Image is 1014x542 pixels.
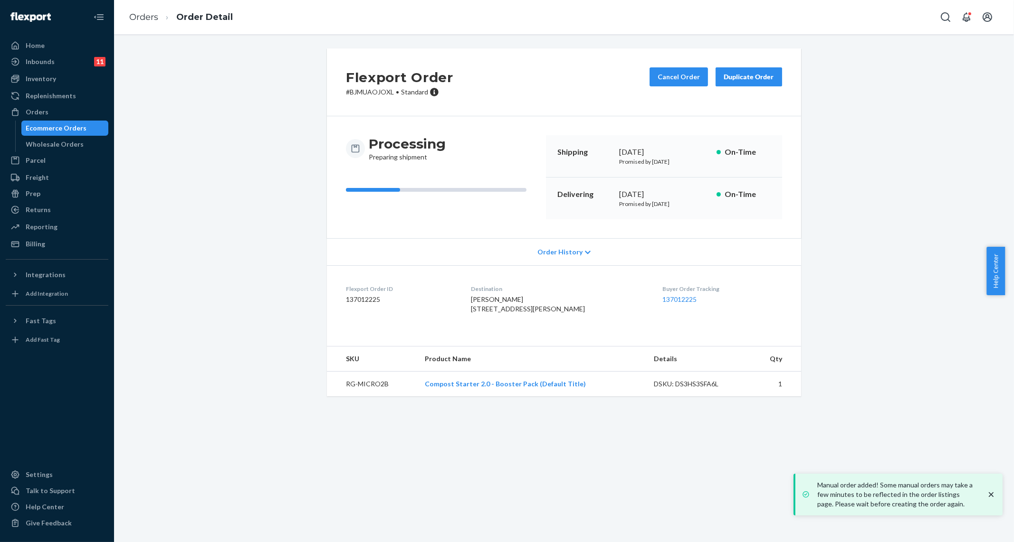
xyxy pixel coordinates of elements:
img: Flexport logo [10,12,51,22]
button: Open notifications [957,8,976,27]
th: Product Name [417,346,646,372]
div: Billing [26,239,45,249]
a: Settings [6,467,108,482]
a: Billing [6,236,108,252]
div: Parcel [26,156,46,165]
button: Close Navigation [89,8,108,27]
a: Compost Starter 2.0 - Booster Pack (Default Title) [425,380,586,388]
div: Talk to Support [26,486,75,495]
dd: 137012225 [346,295,456,304]
button: Open account menu [978,8,997,27]
ol: breadcrumbs [122,3,240,31]
th: Details [646,346,751,372]
div: DSKU: DS3HS3SFA6L [654,379,743,389]
div: [DATE] [619,147,709,158]
a: Order Detail [176,12,233,22]
a: Home [6,38,108,53]
a: Ecommerce Orders [21,121,109,136]
a: Orders [129,12,158,22]
button: Duplicate Order [716,67,782,86]
div: [DATE] [619,189,709,200]
div: Fast Tags [26,316,56,326]
div: Preparing shipment [369,135,446,162]
h3: Processing [369,135,446,152]
th: SKU [327,346,417,372]
a: Returns [6,202,108,217]
a: Prep [6,186,108,201]
div: Replenishments [26,91,76,101]
div: Orders [26,107,48,117]
p: On-Time [725,147,771,158]
a: Orders [6,104,108,120]
div: Home [26,41,45,50]
div: Reporting [26,222,57,232]
button: Give Feedback [6,515,108,531]
button: Integrations [6,267,108,282]
span: Standard [401,88,428,96]
a: Freight [6,170,108,185]
a: Talk to Support [6,483,108,498]
td: 1 [750,372,801,397]
a: Replenishments [6,88,108,103]
svg: close toast [986,490,996,499]
p: Delivering [557,189,612,200]
div: Add Integration [26,290,68,298]
p: # BJMUAOJOXL [346,87,453,97]
dt: Flexport Order ID [346,285,456,293]
div: Inbounds [26,57,55,66]
dt: Buyer Order Tracking [662,285,782,293]
div: Help Center [26,502,64,512]
button: Help Center [986,247,1005,295]
div: Wholesale Orders [26,140,84,149]
button: Cancel Order [650,67,708,86]
div: Integrations [26,270,66,280]
p: Manual order added! Some manual orders may take a few minutes to be reflected in the order listin... [817,480,977,509]
button: Fast Tags [6,313,108,328]
div: Inventory [26,74,56,84]
div: Settings [26,470,53,479]
div: Duplicate Order [724,72,774,82]
a: Inventory [6,71,108,86]
button: Open Search Box [936,8,955,27]
div: Ecommerce Orders [26,123,87,133]
a: Add Integration [6,286,108,301]
span: [PERSON_NAME] [STREET_ADDRESS][PERSON_NAME] [471,295,585,313]
a: Inbounds11 [6,54,108,69]
span: • [396,88,399,96]
div: Give Feedback [26,518,72,528]
div: Returns [26,205,51,215]
div: Freight [26,173,49,182]
a: Reporting [6,219,108,234]
a: Add Fast Tag [6,332,108,347]
a: Wholesale Orders [21,137,109,152]
a: 137012225 [662,295,697,303]
a: Help Center [6,499,108,514]
span: Order History [537,247,583,257]
th: Qty [750,346,801,372]
td: RG-MICRO2B [327,372,417,397]
div: Add Fast Tag [26,336,60,344]
dt: Destination [471,285,648,293]
p: Shipping [557,147,612,158]
a: Parcel [6,153,108,168]
div: 11 [94,57,105,66]
p: On-Time [725,189,771,200]
p: Promised by [DATE] [619,158,709,166]
div: Prep [26,189,40,198]
h2: Flexport Order [346,67,453,87]
p: Promised by [DATE] [619,200,709,208]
